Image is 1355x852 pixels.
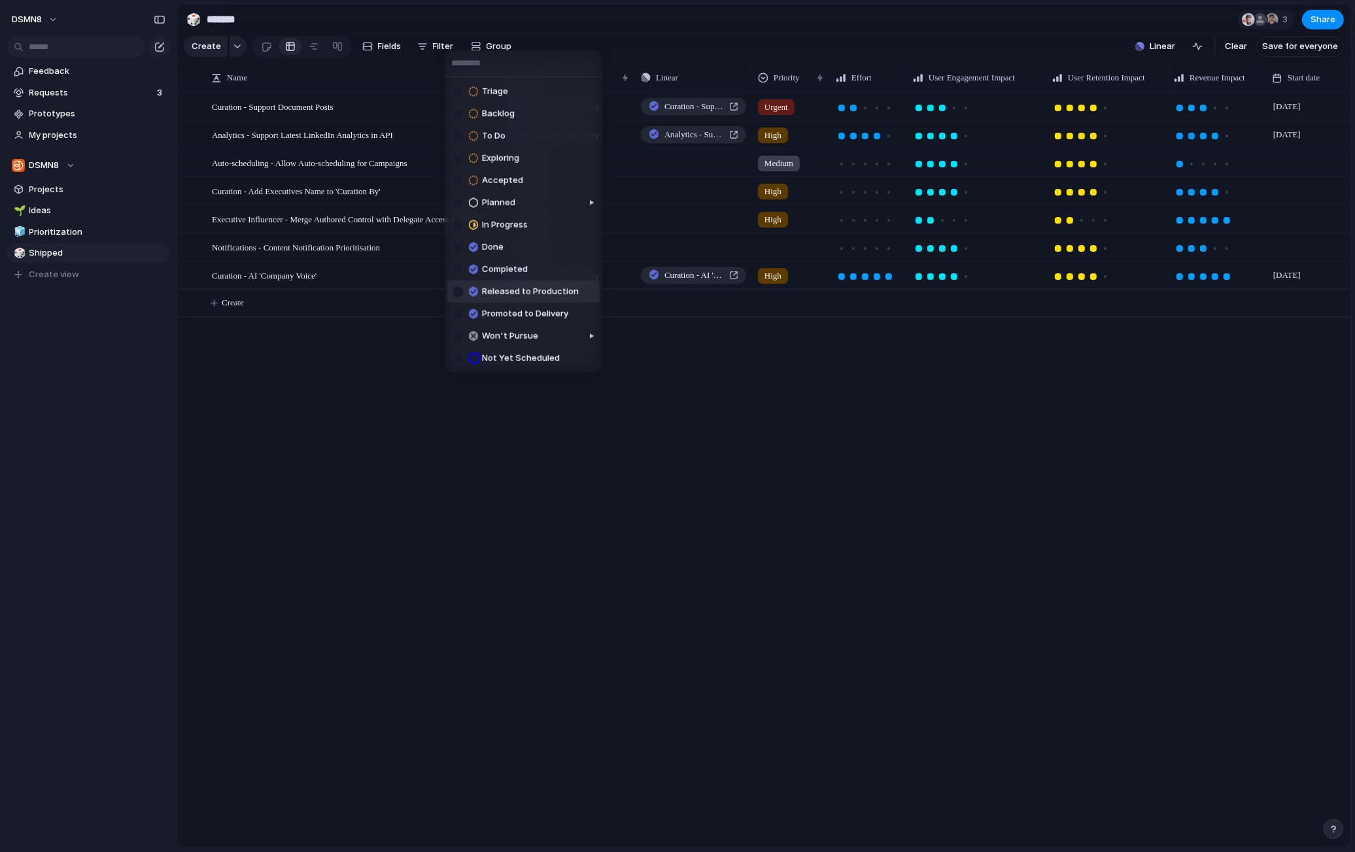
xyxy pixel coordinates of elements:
span: Accepted [482,174,523,187]
span: In Progress [482,218,528,231]
span: Completed [482,263,528,276]
span: Done [482,241,504,254]
span: Released to Production [482,285,579,298]
span: Exploring [482,152,519,165]
span: Planned [482,196,515,209]
span: Promoted to Delivery [482,307,568,320]
span: To Do [482,129,506,143]
span: Won't Pursue [482,330,538,343]
span: Not Yet Scheduled [482,352,560,365]
span: Backlog [482,107,515,120]
span: Triage [482,85,508,98]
